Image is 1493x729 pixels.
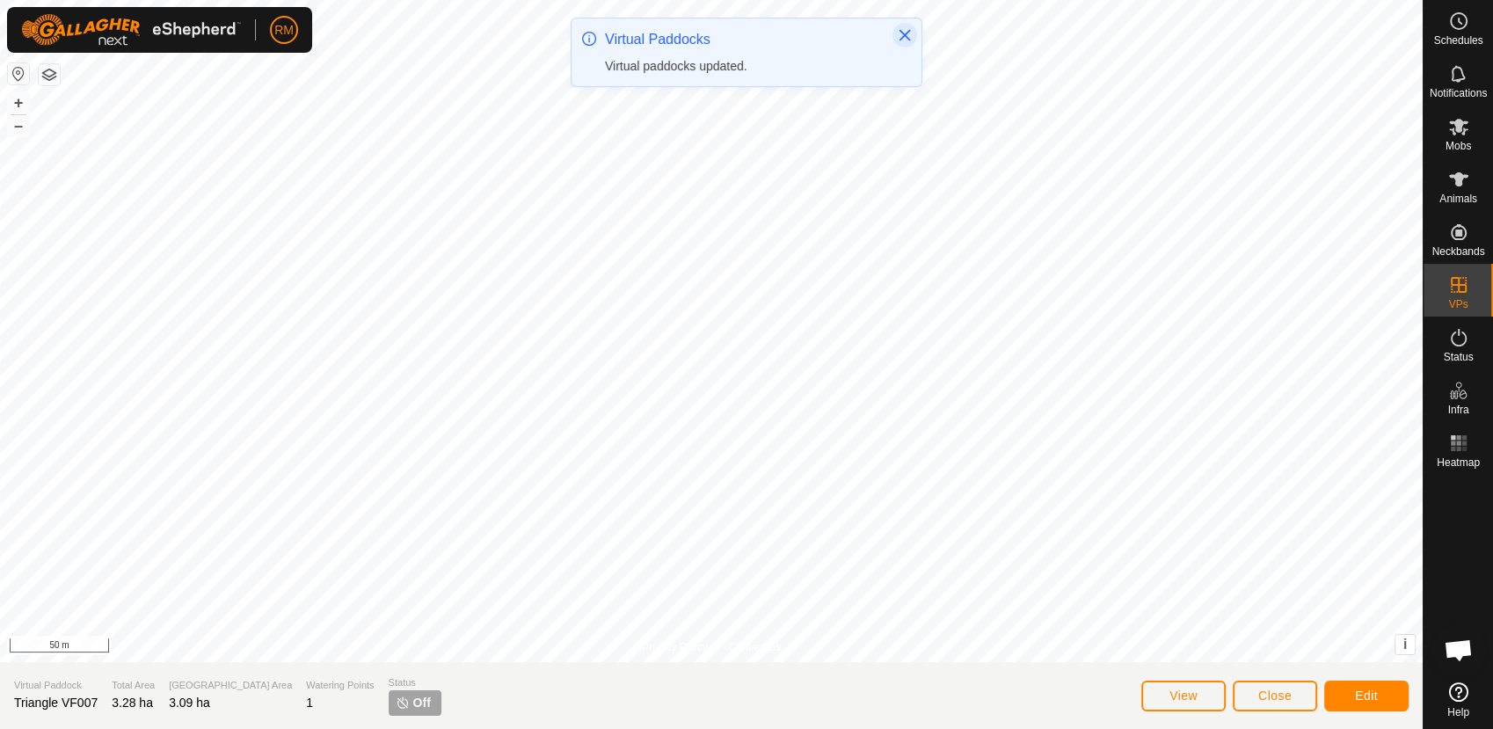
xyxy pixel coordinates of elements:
button: – [8,115,29,136]
span: View [1169,689,1198,703]
span: Neckbands [1431,246,1484,257]
button: Edit [1324,681,1409,711]
span: i [1403,637,1407,652]
img: turn-off [396,696,410,710]
a: Privacy Policy [642,639,708,655]
button: Reset Map [8,63,29,84]
button: Close [1233,681,1317,711]
button: Close [892,23,917,47]
div: Open chat [1432,623,1485,676]
button: View [1141,681,1226,711]
span: Help [1447,707,1469,718]
span: Mobs [1446,141,1471,151]
span: 3.28 ha [112,696,153,710]
span: RM [274,21,294,40]
span: VPs [1448,299,1468,310]
a: Contact Us [729,639,781,655]
span: Animals [1439,193,1477,204]
span: Watering Points [306,678,374,693]
span: Heatmap [1437,457,1480,468]
div: Virtual paddocks updated. [605,57,879,76]
span: [GEOGRAPHIC_DATA] Area [169,678,292,693]
span: Triangle VF007 [14,696,98,710]
span: Infra [1447,405,1468,415]
span: Total Area [112,678,155,693]
span: 1 [306,696,313,710]
button: i [1395,635,1415,654]
span: Status [1443,352,1473,362]
button: Map Layers [39,64,60,85]
img: Gallagher Logo [21,14,241,46]
span: Close [1258,689,1292,703]
span: Edit [1355,689,1378,703]
span: Status [389,675,441,690]
span: 3.09 ha [169,696,210,710]
span: Schedules [1433,35,1482,46]
span: Virtual Paddock [14,678,98,693]
a: Help [1424,675,1493,725]
span: Off [413,694,431,712]
button: + [8,92,29,113]
div: Virtual Paddocks [605,29,879,50]
span: Notifications [1430,88,1487,98]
